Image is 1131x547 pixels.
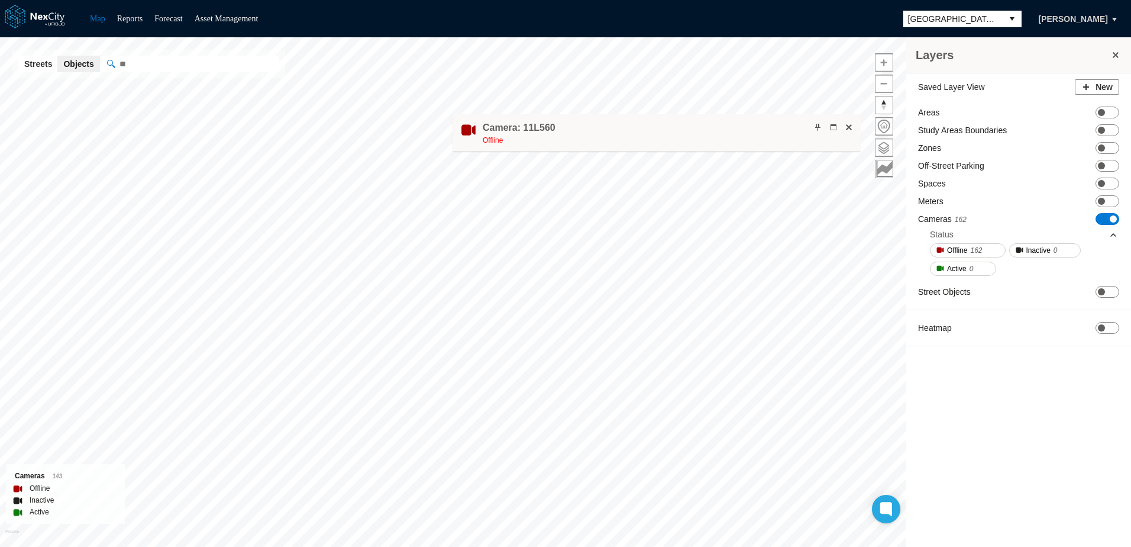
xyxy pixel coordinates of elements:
label: Meters [918,195,943,207]
div: Cameras [15,470,116,482]
button: select [1003,11,1022,27]
span: Objects [63,58,93,70]
button: Key metrics [875,160,893,178]
button: Zoom out [875,75,893,93]
span: Offline [483,136,503,144]
span: [PERSON_NAME] [1039,13,1108,25]
label: Active [30,506,49,518]
span: Offline [947,244,967,256]
button: Inactive0 [1009,243,1081,258]
span: 162 [970,244,982,256]
div: Double-click to make header text selectable [483,121,555,146]
button: Layers management [875,139,893,157]
button: Home [875,117,893,136]
span: New [1096,81,1113,93]
span: Reset bearing to north [875,96,893,114]
button: Streets [18,56,58,72]
label: Offline [30,482,50,494]
span: 162 [955,215,967,224]
label: Areas [918,107,940,118]
label: Inactive [30,494,54,506]
a: Forecast [154,14,182,23]
span: 0 [970,263,974,275]
span: 143 [53,473,63,480]
label: Cameras [918,213,967,226]
span: 0 [1054,244,1058,256]
span: [GEOGRAPHIC_DATA][PERSON_NAME] [908,13,998,25]
span: Inactive [1026,244,1051,256]
label: Saved Layer View [918,81,985,93]
a: Asset Management [195,14,258,23]
a: Map [90,14,105,23]
label: Off-Street Parking [918,160,984,172]
button: New [1075,79,1119,95]
span: Zoom out [875,75,893,92]
label: Street Objects [918,286,971,298]
button: Offline162 [930,243,1006,258]
button: Zoom in [875,53,893,72]
label: Spaces [918,178,946,189]
button: Reset bearing to north [875,96,893,114]
h3: Layers [916,47,1110,63]
div: Status [930,229,954,240]
span: Active [947,263,967,275]
button: Objects [57,56,99,72]
button: [PERSON_NAME] [1026,9,1120,29]
div: Status [930,226,1118,243]
label: Heatmap [918,322,952,334]
h4: Double-click to make header text selectable [483,121,555,134]
span: Streets [24,58,52,70]
button: Active0 [930,262,996,276]
span: Zoom in [875,54,893,71]
a: Reports [117,14,143,23]
label: Study Areas Boundaries [918,124,1007,136]
a: Mapbox homepage [5,530,19,543]
label: Zones [918,142,941,154]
